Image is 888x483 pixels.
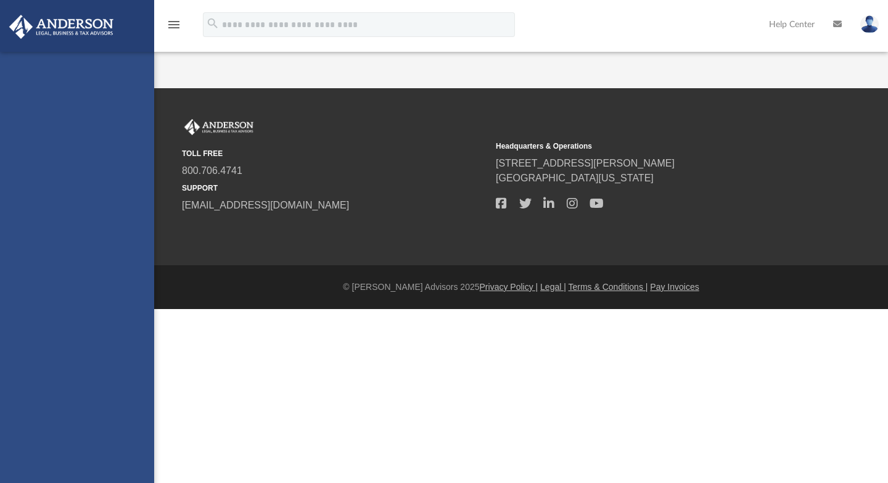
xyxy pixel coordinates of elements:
[496,158,675,168] a: [STREET_ADDRESS][PERSON_NAME]
[650,282,699,292] a: Pay Invoices
[182,165,242,176] a: 800.706.4741
[496,173,654,183] a: [GEOGRAPHIC_DATA][US_STATE]
[496,141,801,152] small: Headquarters & Operations
[540,282,566,292] a: Legal |
[182,200,349,210] a: [EMAIL_ADDRESS][DOMAIN_NAME]
[166,23,181,32] a: menu
[154,281,888,294] div: © [PERSON_NAME] Advisors 2025
[6,15,117,39] img: Anderson Advisors Platinum Portal
[182,148,487,159] small: TOLL FREE
[182,183,487,194] small: SUPPORT
[166,17,181,32] i: menu
[569,282,648,292] a: Terms & Conditions |
[860,15,879,33] img: User Pic
[480,282,538,292] a: Privacy Policy |
[206,17,220,30] i: search
[182,119,256,135] img: Anderson Advisors Platinum Portal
